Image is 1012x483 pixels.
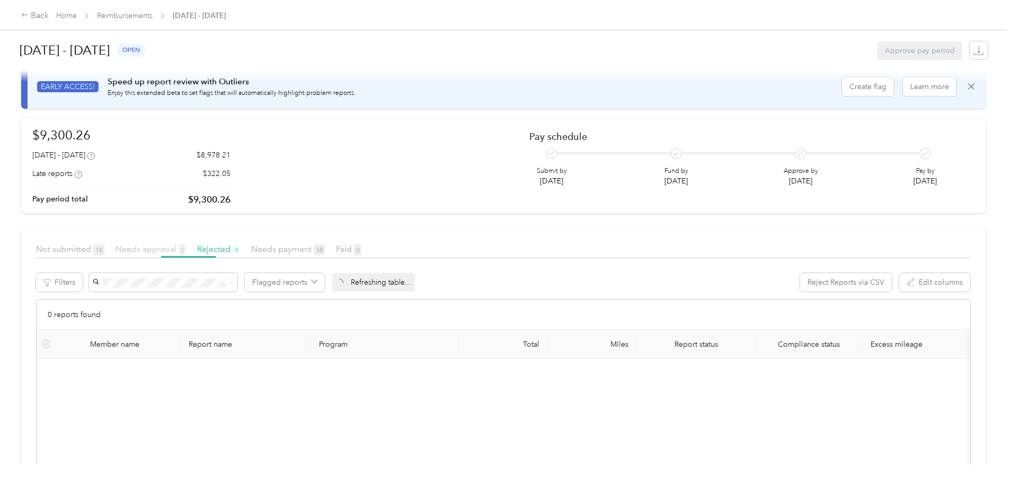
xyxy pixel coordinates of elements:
p: $322.05 [203,168,230,179]
p: Enjoy this extended beta to set flags that will automatically highlight problem reports. [108,89,356,98]
p: Pay by [913,166,937,176]
span: open [117,44,146,56]
th: Program [310,330,459,359]
p: Approve by [784,166,818,176]
div: Late reports [32,168,82,179]
span: Not submitted [36,244,104,254]
p: $8,978.21 [197,150,230,161]
div: [DATE] - [DATE] [32,150,95,161]
div: Total [467,340,539,349]
span: 0 [179,244,186,256]
a: Home [56,11,77,20]
button: Edit columns [899,273,970,292]
h1: [DATE] - [DATE] [20,38,110,63]
div: Refreshing table... [332,273,415,292]
p: [DATE] [664,175,688,187]
p: [DATE] [913,175,937,187]
div: Back [21,10,49,22]
th: Report name [180,330,310,359]
button: Reject Reports via CSV [800,273,892,292]
span: Needs approval [116,244,186,254]
p: Speed up report review with Outliers [108,75,356,89]
p: Excess mileage [871,340,962,349]
span: 18 [93,244,104,256]
button: Filters [36,273,83,292]
span: Compliance status [764,340,854,349]
div: 0 reports found [37,300,970,330]
span: 0 [354,244,361,256]
span: Needs payment [251,244,325,254]
a: Reimbursements [97,11,153,20]
button: Create flag [842,77,894,96]
p: Submit by [537,166,567,176]
iframe: Everlance-gr Chat Button Frame [953,424,1012,483]
button: Learn more [903,77,956,96]
p: [DATE] [537,175,567,187]
span: Report status [645,340,747,349]
th: Member name [56,330,180,359]
span: EARLY ACCESS! [37,81,99,92]
p: Pay period total [32,194,88,205]
div: Member name [90,340,172,349]
p: Fund by [664,166,688,176]
span: 38 [314,244,325,256]
h1: $9,300.26 [32,126,230,144]
span: Rejected [197,244,240,254]
p: [DATE] [784,175,818,187]
span: [DATE] - [DATE] [173,10,226,21]
button: Flagged reports [245,273,325,292]
span: 1 [233,244,240,256]
div: Miles [556,340,628,349]
h2: Pay schedule [529,131,956,142]
p: $9,300.26 [188,193,230,206]
span: Paid [336,244,361,254]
